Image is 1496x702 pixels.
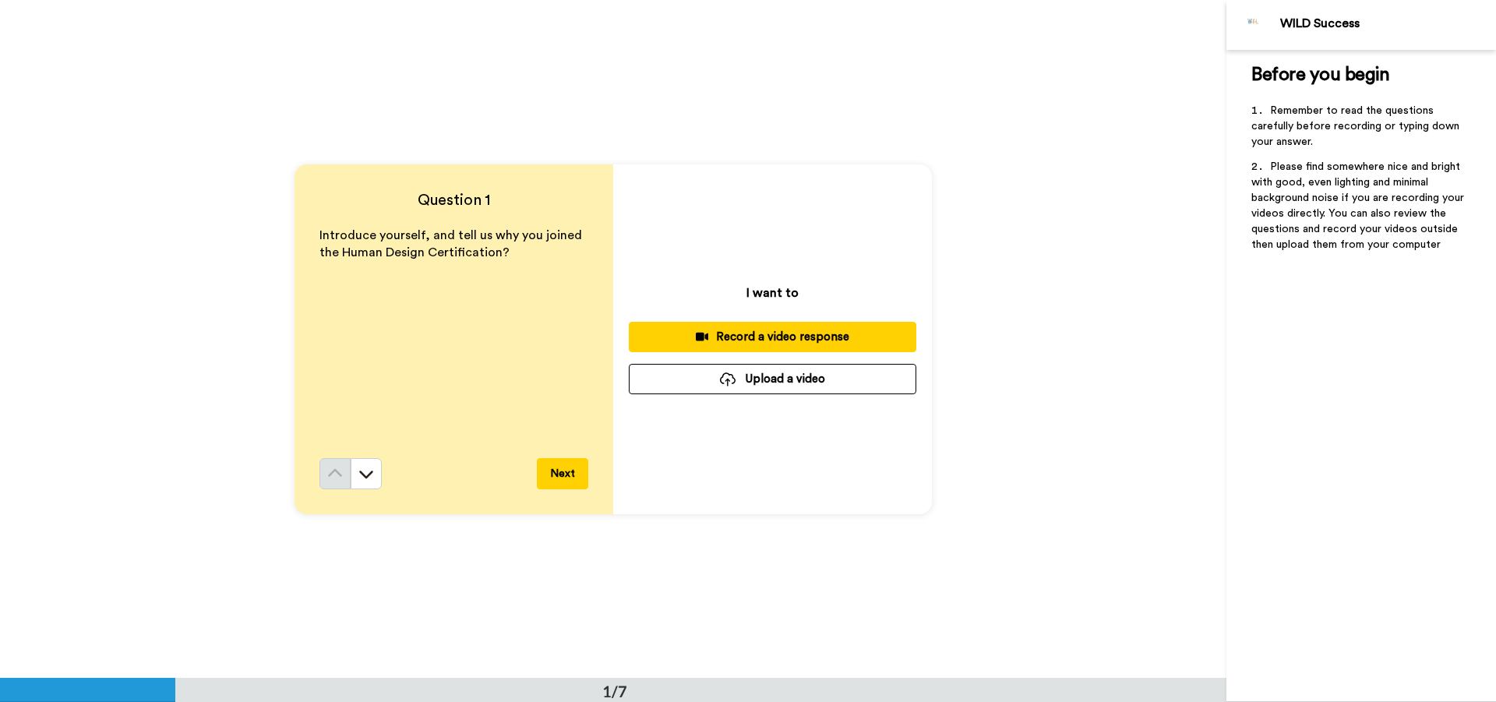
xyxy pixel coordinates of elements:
[319,229,585,259] span: Introduce yourself, and tell us why you joined the Human Design Certification?
[1251,65,1389,84] span: Before you begin
[641,329,904,345] div: Record a video response
[1251,161,1467,250] span: Please find somewhere nice and bright with good, even lighting and minimal background noise if yo...
[1251,105,1462,147] span: Remember to read the questions carefully before recording or typing down your answer.
[537,458,588,489] button: Next
[746,284,799,302] p: I want to
[629,322,916,352] button: Record a video response
[629,364,916,394] button: Upload a video
[319,189,588,211] h4: Question 1
[577,680,652,702] div: 1/7
[1280,16,1495,31] div: WILD Success
[1235,6,1272,44] img: Profile Image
